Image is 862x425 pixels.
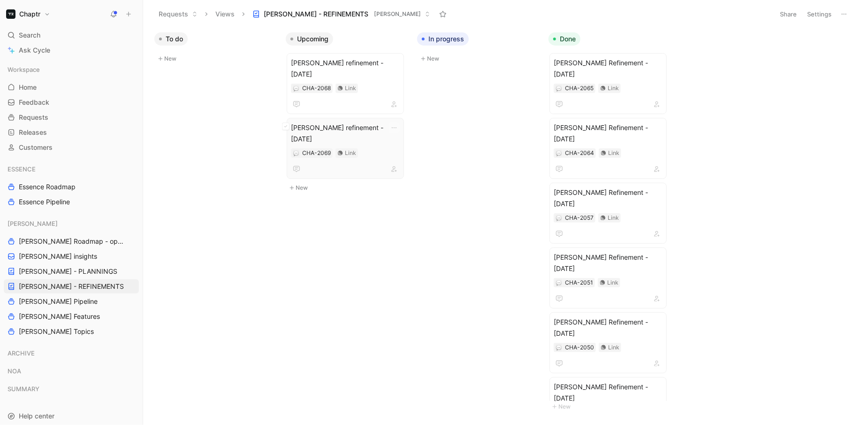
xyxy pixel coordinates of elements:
a: Essence Pipeline [4,195,139,209]
button: 💬 [293,150,299,156]
a: [PERSON_NAME] Pipeline [4,294,139,309]
img: 💬 [556,216,562,221]
span: Customers [19,143,53,152]
div: To doNew [151,28,282,69]
div: CHA-2057 [565,213,594,223]
button: New [286,182,410,193]
a: [PERSON_NAME] Refinement - [DATE]Link [549,53,667,114]
div: Link [608,148,619,158]
button: 💬 [293,85,299,92]
span: [PERSON_NAME] Topics [19,327,94,336]
div: [PERSON_NAME] [4,216,139,231]
a: [PERSON_NAME] insights [4,249,139,263]
div: 💬 [556,279,562,286]
div: Link [345,84,356,93]
a: [PERSON_NAME] Roadmap - open items [4,234,139,248]
div: CHA-2069 [302,148,331,158]
span: Home [19,83,37,92]
span: Requests [19,113,48,122]
a: [PERSON_NAME] Refinement - [DATE]Link [549,247,667,309]
div: NOA [4,364,139,381]
div: CHA-2068 [302,84,331,93]
div: ESSENCE [4,162,139,176]
span: Essence Roadmap [19,182,76,192]
a: [PERSON_NAME] - PLANNINGS [4,264,139,278]
div: DoneNew [545,28,676,417]
button: Upcoming [286,32,333,46]
span: [PERSON_NAME] Features [19,312,100,321]
button: New [549,401,672,412]
a: Home [4,80,139,94]
div: UpcomingNew [282,28,413,198]
span: Feedback [19,98,49,107]
a: Requests [4,110,139,124]
span: [PERSON_NAME] Refinement - [DATE] [554,381,663,404]
span: [PERSON_NAME] Pipeline [19,297,98,306]
img: 💬 [293,86,299,92]
span: [PERSON_NAME] Roadmap - open items [19,237,127,246]
img: Chaptr [6,9,15,19]
span: Upcoming [297,34,328,44]
span: Search [19,30,40,41]
div: Link [345,148,356,158]
div: Link [607,278,618,287]
div: ARCHIVE [4,346,139,360]
span: [PERSON_NAME] refinement - [DATE] [291,57,400,80]
div: Search [4,28,139,42]
div: ESSENCEEssence RoadmapEssence Pipeline [4,162,139,209]
a: Customers [4,140,139,155]
span: [PERSON_NAME] [8,219,58,228]
span: [PERSON_NAME] - REFINEMENTS [264,9,368,19]
div: CHA-2050 [565,343,594,352]
button: 💬 [556,150,562,156]
span: SUMMARY [8,384,39,394]
img: 💬 [556,280,562,286]
span: Done [560,34,576,44]
img: 💬 [556,345,562,351]
div: ARCHIVE [4,346,139,363]
a: [PERSON_NAME] Topics [4,325,139,339]
div: [PERSON_NAME][PERSON_NAME] Roadmap - open items[PERSON_NAME] insights[PERSON_NAME] - PLANNINGS[PE... [4,216,139,339]
div: Link [608,343,619,352]
span: [PERSON_NAME] Refinement - [DATE] [554,252,663,274]
span: [PERSON_NAME] Refinement - [DATE] [554,317,663,339]
div: Link [608,84,619,93]
button: New [154,53,278,64]
button: 💬 [556,85,562,92]
a: [PERSON_NAME] refinement - [DATE]Link [287,118,404,179]
span: ARCHIVE [8,348,35,358]
a: [PERSON_NAME] Refinement - [DATE]Link [549,312,667,373]
button: Views [211,7,239,21]
div: NOA [4,364,139,378]
span: [PERSON_NAME] Refinement - [DATE] [554,57,663,80]
span: [PERSON_NAME] - REFINEMENTS [19,282,124,291]
button: In progress [417,32,469,46]
button: Share [776,8,801,21]
h1: Chaptr [19,10,40,18]
span: To do [166,34,183,44]
span: Releases [19,128,47,137]
span: Essence Pipeline [19,197,70,207]
div: SUMMARY [4,382,139,399]
span: [PERSON_NAME] [374,9,421,19]
a: Releases [4,125,139,139]
a: [PERSON_NAME] Refinement - [DATE]Link [549,183,667,244]
span: [PERSON_NAME] insights [19,252,97,261]
div: CHA-2065 [565,84,594,93]
a: Feedback [4,95,139,109]
button: 💬 [556,344,562,351]
div: Workspace [4,62,139,77]
a: Essence Roadmap [4,180,139,194]
button: New [417,53,541,64]
span: [PERSON_NAME] Refinement - [DATE] [554,187,663,209]
div: Link [608,213,619,223]
a: [PERSON_NAME] refinement - [DATE]Link [287,53,404,114]
img: 💬 [293,151,299,156]
span: NOA [8,366,21,376]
